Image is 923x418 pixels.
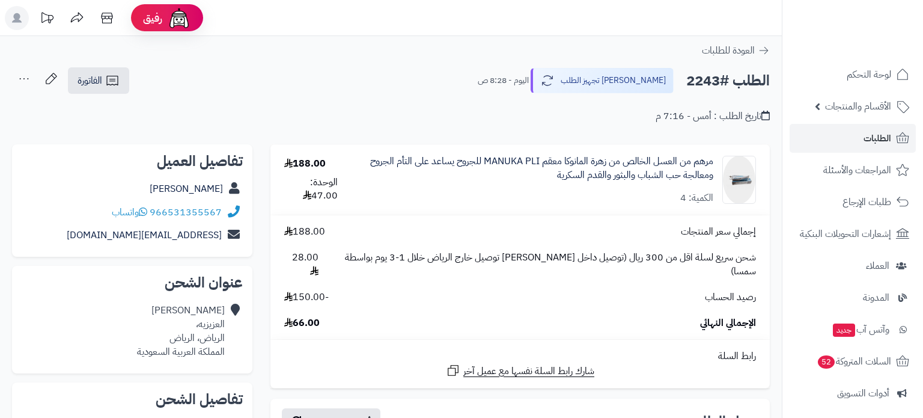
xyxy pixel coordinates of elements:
[284,225,325,239] span: 188.00
[825,98,891,115] span: الأقسام والمنتجات
[823,162,891,179] span: المراجعات والأسئلة
[832,321,889,338] span: وآتس آب
[837,385,889,402] span: أدوات التسويق
[842,194,891,211] span: طلبات الإرجاع
[790,315,916,344] a: وآتس آبجديد
[700,316,756,330] span: الإجمالي النهائي
[790,347,916,376] a: السلات المتروكة52
[790,379,916,408] a: أدوات التسويق
[864,130,891,147] span: الطلبات
[22,392,243,407] h2: تفاصيل الشحن
[680,191,713,205] div: الكمية: 4
[790,60,916,89] a: لوحة التحكم
[22,154,243,168] h2: تفاصيل العميل
[167,6,191,30] img: ai-face.png
[656,109,770,123] div: تاريخ الطلب : أمس - 7:16 م
[817,353,891,370] span: السلات المتروكة
[681,225,756,239] span: إجمالي سعر المنتجات
[112,205,147,220] a: واتساب
[841,18,912,43] img: logo-2.png
[284,176,338,203] div: الوحدة: 47.00
[67,228,222,242] a: [EMAIL_ADDRESS][DOMAIN_NAME]
[800,226,891,242] span: إشعارات التحويلات البنكية
[446,363,594,378] a: شارك رابط السلة نفسها مع عميل آخر
[284,316,320,330] span: 66.00
[686,69,770,93] h2: الطلب #2243
[833,324,855,337] span: جديد
[705,290,756,304] span: رصيد الحساب
[284,157,326,171] div: 188.00
[365,155,713,182] a: مرهم ؜من العسل الخالص من زهرة المانوكا معقم MANUKA PLI للجروح يساعد على التأم الجروح ومعالجة حب ا...
[866,257,889,274] span: العملاء
[150,182,223,196] a: [PERSON_NAME]
[817,355,835,369] span: 52
[790,283,916,312] a: المدونة
[478,75,529,87] small: اليوم - 8:28 ص
[78,73,102,88] span: الفاتورة
[723,156,755,204] img: pli%20111-90x90.png
[22,275,243,290] h2: عنوان الشحن
[531,68,674,93] button: [PERSON_NAME] تجهيز الطلب
[331,251,756,278] span: شحن سريع لسلة اقل من 300 ريال (توصيل داخل [PERSON_NAME] توصيل خارج الرياض خلال 1-3 يوم بواسطة سمسا)
[284,251,318,278] span: 28.00
[275,349,765,363] div: رابط السلة
[463,364,594,378] span: شارك رابط السلة نفسها مع عميل آخر
[137,304,225,358] div: [PERSON_NAME] العزيزيه، الرياض، الرياض المملكة العربية السعودية
[847,66,891,83] span: لوحة التحكم
[284,290,329,304] span: -150.00
[143,11,162,25] span: رفيق
[790,156,916,185] a: المراجعات والأسئلة
[790,220,916,248] a: إشعارات التحويلات البنكية
[790,124,916,153] a: الطلبات
[702,43,770,58] a: العودة للطلبات
[790,251,916,280] a: العملاء
[150,205,222,220] a: 966531355567
[68,67,129,94] a: الفاتورة
[32,6,62,33] a: تحديثات المنصة
[863,289,889,306] span: المدونة
[790,188,916,217] a: طلبات الإرجاع
[702,43,755,58] span: العودة للطلبات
